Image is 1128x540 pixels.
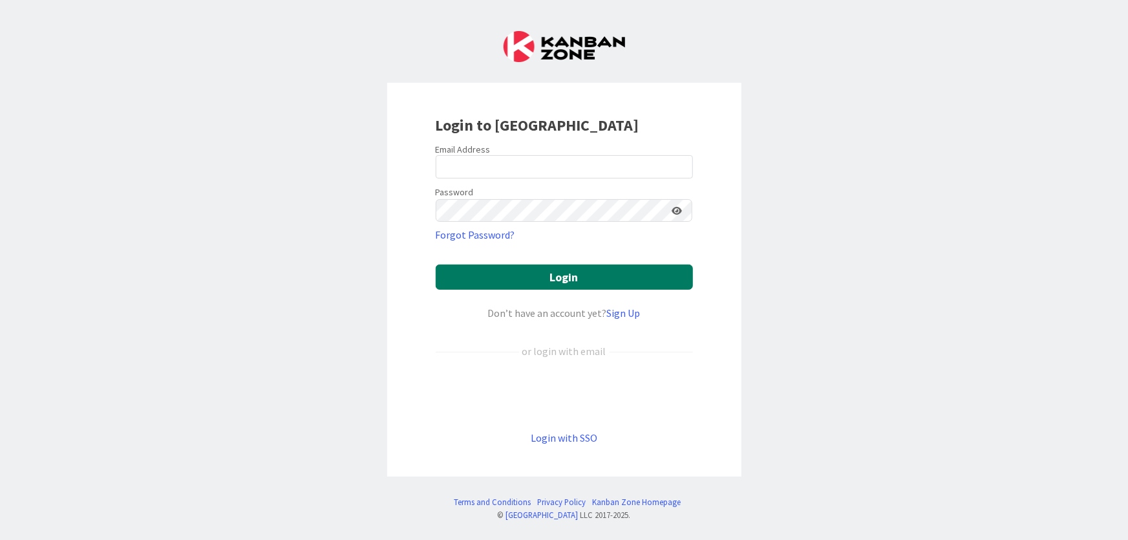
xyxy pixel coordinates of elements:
[537,496,586,508] a: Privacy Policy
[436,227,515,243] a: Forgot Password?
[436,144,491,155] label: Email Address
[447,509,681,521] div: © LLC 2017- 2025 .
[504,31,625,62] img: Kanban Zone
[436,265,693,290] button: Login
[506,510,579,520] a: [GEOGRAPHIC_DATA]
[454,496,531,508] a: Terms and Conditions
[436,305,693,321] div: Don’t have an account yet?
[607,307,641,319] a: Sign Up
[531,431,597,444] a: Login with SSO
[436,186,474,199] label: Password
[436,115,639,135] b: Login to [GEOGRAPHIC_DATA]
[519,343,610,359] div: or login with email
[429,380,699,409] iframe: Sign in with Google Button
[592,496,681,508] a: Kanban Zone Homepage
